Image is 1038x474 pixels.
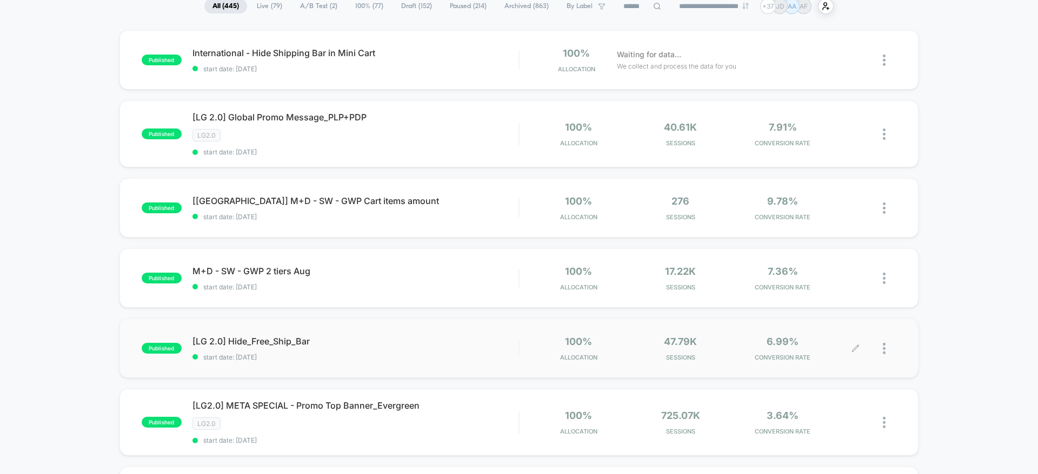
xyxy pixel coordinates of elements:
span: published [142,55,182,65]
span: 100% [563,48,590,59]
span: 9.78% [767,195,798,207]
span: start date: [DATE] [192,65,518,73]
span: 100% [565,336,592,347]
span: Allocation [560,139,597,147]
span: 276 [671,195,689,207]
span: LG2.0 [192,417,221,430]
span: published [142,343,182,354]
span: [LG 2.0] Hide_Free_Ship_Bar [192,336,518,347]
span: [[GEOGRAPHIC_DATA]] M+D - SW - GWP Cart items amount [192,195,518,206]
span: 17.22k [665,266,696,277]
span: CONVERSION RATE [734,354,831,361]
span: [LG 2.0] Global Promo Message_PLP+PDP [192,112,518,123]
span: 47.79k [664,336,697,347]
img: close [883,202,886,214]
img: close [883,128,886,140]
span: Sessions [633,283,729,291]
span: start date: [DATE] [192,353,518,361]
span: Allocation [558,65,595,73]
span: By Label [567,2,593,10]
p: AA [788,2,796,10]
span: Sessions [633,354,729,361]
span: We collect and process the data for you [617,61,736,71]
span: Waiting for data... [617,49,681,60]
span: LG2.0 [192,129,221,141]
p: JD [776,2,784,10]
span: M+D - SW - GWP 2 tiers Aug [192,266,518,276]
span: 7.91% [769,121,797,133]
span: 3.64% [767,410,799,421]
span: [LG2.0] META SPECIAL - Promo Top Banner_Evergreen [192,400,518,411]
span: CONVERSION RATE [734,139,831,147]
img: close [883,343,886,354]
span: published [142,273,182,283]
span: Allocation [560,354,597,361]
span: Sessions [633,428,729,435]
span: 40.61k [664,121,697,133]
span: Allocation [560,428,597,435]
span: CONVERSION RATE [734,213,831,221]
img: close [883,273,886,284]
span: Allocation [560,283,597,291]
span: start date: [DATE] [192,148,518,156]
span: 725.07k [661,410,700,421]
p: AF [800,2,808,10]
span: published [142,128,182,139]
span: Allocation [560,213,597,221]
span: published [142,202,182,213]
span: 100% [565,121,592,133]
span: start date: [DATE] [192,213,518,221]
span: 100% [565,195,592,207]
span: start date: [DATE] [192,283,518,291]
span: International - Hide Shipping Bar in Mini Cart [192,48,518,58]
img: close [883,417,886,428]
span: start date: [DATE] [192,436,518,444]
img: close [883,55,886,66]
span: Sessions [633,213,729,221]
span: 6.99% [767,336,799,347]
span: published [142,417,182,428]
span: CONVERSION RATE [734,428,831,435]
span: 100% [565,266,592,277]
span: 100% [565,410,592,421]
span: CONVERSION RATE [734,283,831,291]
img: end [742,3,749,9]
span: Sessions [633,139,729,147]
span: 7.36% [768,266,798,277]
